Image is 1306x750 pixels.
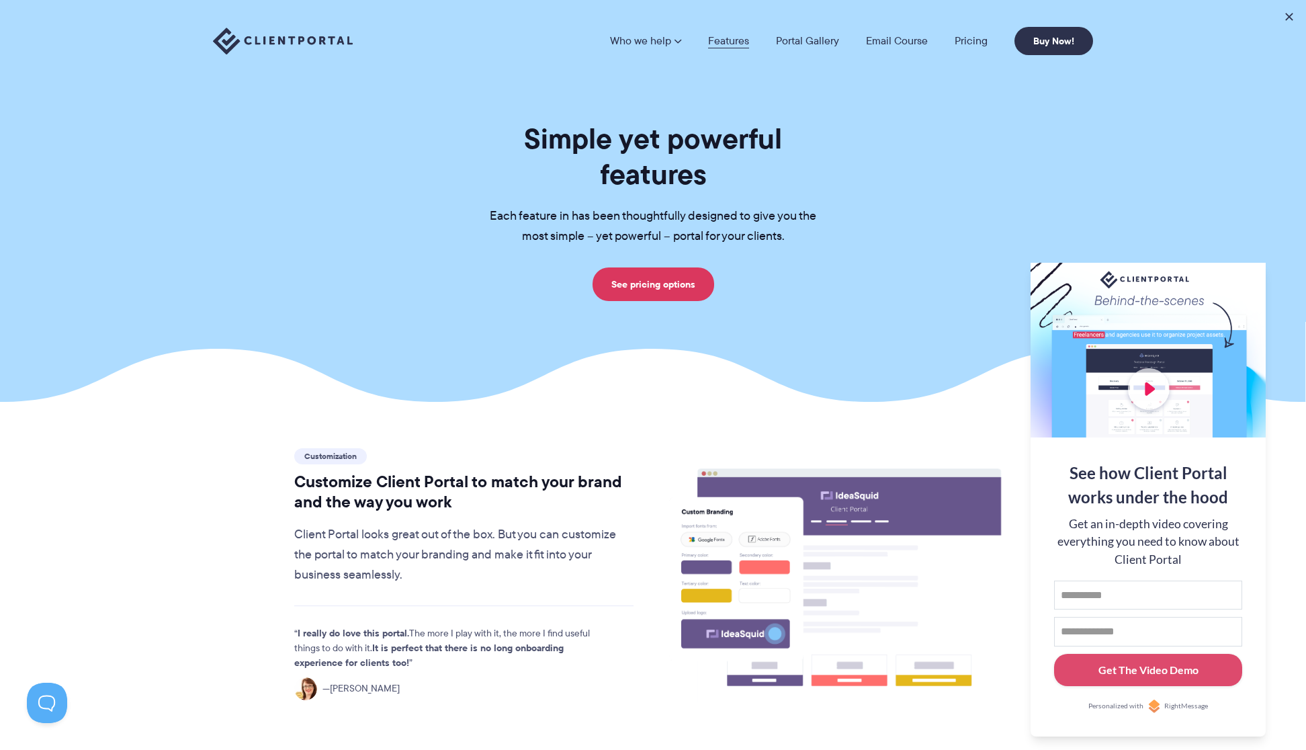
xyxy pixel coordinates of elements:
[1088,701,1143,712] span: Personalized with
[1147,700,1161,713] img: Personalized with RightMessage
[1014,27,1093,55] a: Buy Now!
[1054,654,1242,687] button: Get The Video Demo
[610,36,681,46] a: Who we help
[294,626,610,671] p: The more I play with it, the more I find useful things to do with it.
[1098,662,1199,678] div: Get The Video Demo
[593,267,714,301] a: See pricing options
[1164,701,1208,712] span: RightMessage
[294,640,564,670] strong: It is perfect that there is no long onboarding experience for clients too!
[27,683,67,723] iframe: Toggle Customer Support
[468,206,838,247] p: Each feature in has been thoughtfully designed to give you the most simple – yet powerful – porta...
[468,121,838,192] h1: Simple yet powerful features
[294,472,634,512] h2: Customize Client Portal to match your brand and the way you work
[1054,515,1242,569] div: Get an in-depth video covering everything you need to know about Client Portal
[776,36,839,46] a: Portal Gallery
[294,448,367,464] span: Customization
[298,626,409,640] strong: I really do love this portal.
[955,36,988,46] a: Pricing
[294,525,634,585] p: Client Portal looks great out of the box. But you can customize the portal to match your branding...
[1054,461,1242,509] div: See how Client Portal works under the hood
[1054,700,1242,713] a: Personalized withRightMessage
[708,36,749,46] a: Features
[322,681,400,696] span: [PERSON_NAME]
[866,36,928,46] a: Email Course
